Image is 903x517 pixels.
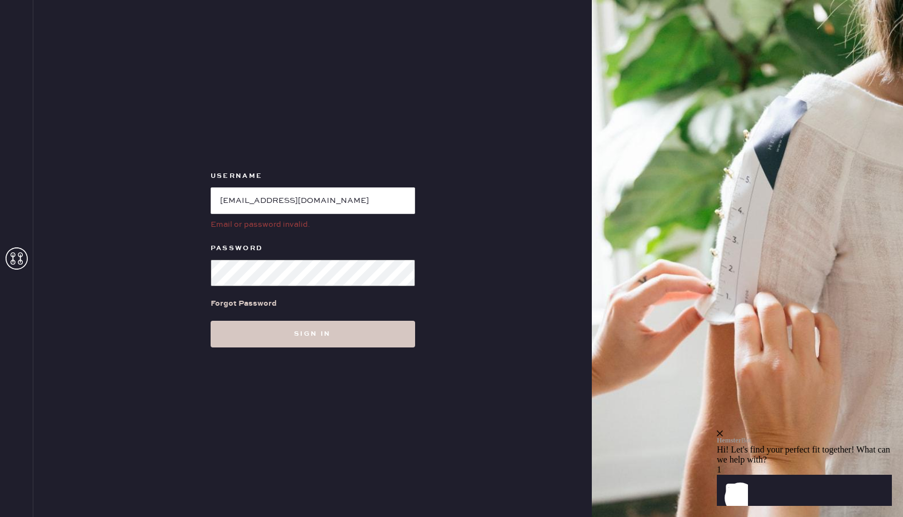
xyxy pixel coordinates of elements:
div: Forgot Password [211,297,277,310]
a: Forgot Password [211,286,277,321]
div: Email or password invalid. [211,218,415,231]
label: Password [211,242,415,255]
button: Sign in [211,321,415,347]
label: Username [211,170,415,183]
iframe: Front Chat [717,362,900,515]
input: e.g. john@doe.com [211,187,415,214]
